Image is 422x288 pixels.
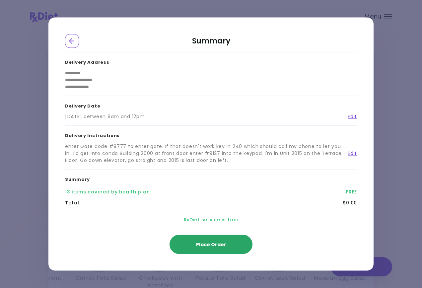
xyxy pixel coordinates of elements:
h3: Summary [65,169,357,186]
div: Total : [65,199,80,206]
div: $0.00 [343,199,357,206]
div: RxDiet service is free [65,208,357,231]
h3: Delivery Address [65,52,357,70]
div: 13 items covered by health plan : [65,188,151,195]
button: Place Order [170,235,252,254]
div: [DATE] between 9am and 12pm [65,113,145,120]
a: Edit [343,150,357,157]
div: FREE [346,188,357,195]
div: enter Gate code #8777 to enter gate. If that doesn't work key in 240 which should call my phone t... [65,143,343,164]
div: Go Back [65,34,79,48]
span: Place Order [196,241,226,248]
h2: Summary [65,34,357,52]
a: Edit [343,113,357,120]
h3: Delivery Instructions [65,126,357,143]
h3: Delivery Date [65,96,357,113]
